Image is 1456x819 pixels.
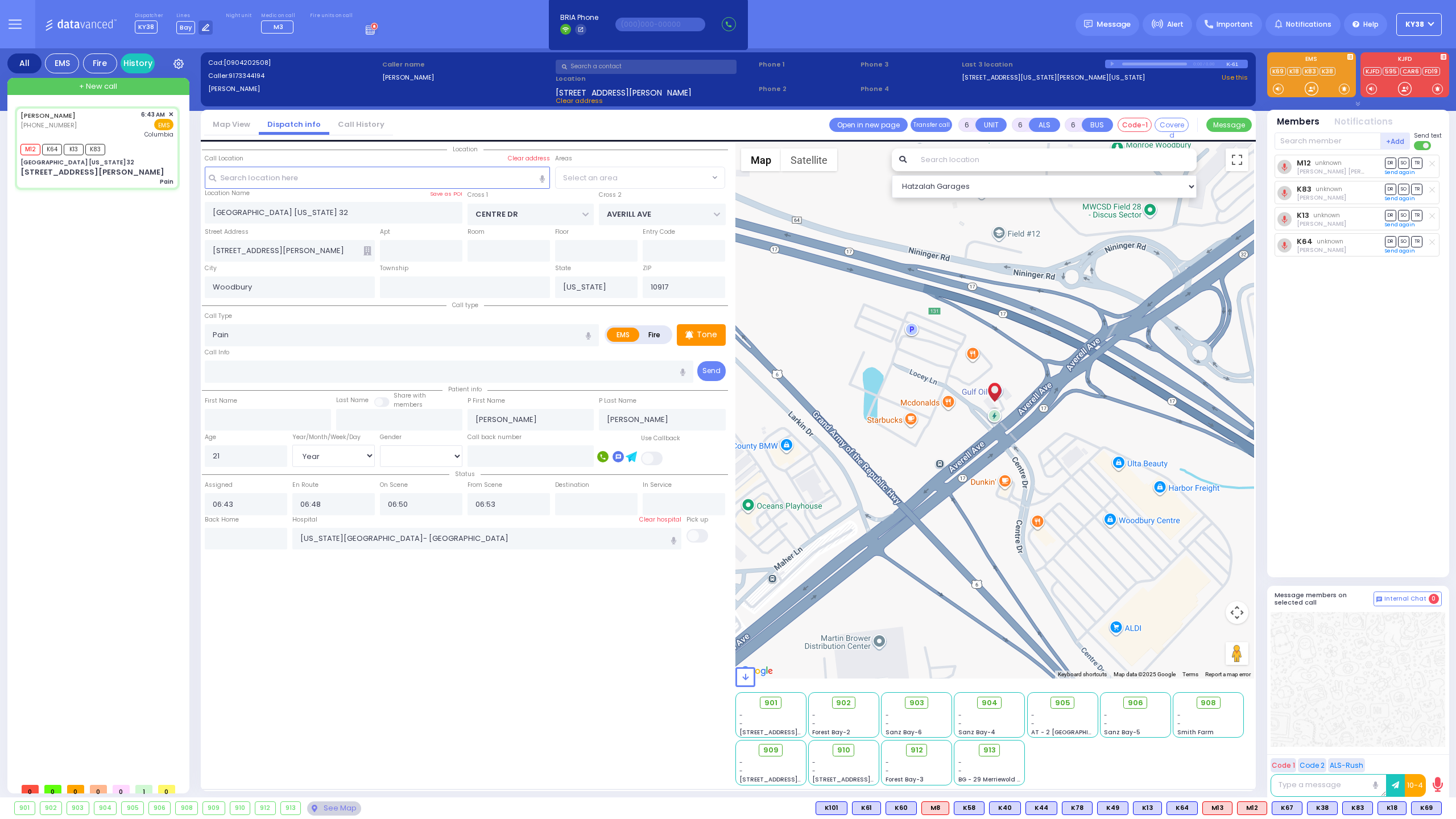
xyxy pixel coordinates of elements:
[563,172,618,184] span: Select an area
[1378,801,1407,815] div: BLS
[812,775,920,784] span: [STREET_ADDRESS][PERSON_NAME]
[1206,118,1252,132] button: Message
[1363,67,1381,76] a: KJFD
[921,801,949,815] div: M8
[639,328,671,342] label: Fire
[1226,601,1248,624] button: Map camera controls
[20,167,164,178] div: [STREET_ADDRESS][PERSON_NAME]
[1270,67,1286,76] a: K69
[1302,67,1318,76] a: K83
[739,728,847,737] span: [STREET_ADDRESS][PERSON_NAME]
[1029,118,1060,132] button: ALS
[739,711,743,719] span: -
[1385,210,1396,221] span: DR
[739,775,847,784] span: [STREET_ADDRESS][PERSON_NAME]
[829,118,908,132] a: Open in new page
[886,728,922,737] span: Sanz Bay-6
[1025,801,1057,815] div: K44
[1317,237,1343,246] span: unknown
[1275,591,1374,606] h5: Message members on selected call
[205,515,239,524] label: Back Home
[1155,118,1189,132] button: Covered
[205,312,232,321] label: Call Type
[1271,758,1296,772] button: Code 1
[468,396,505,406] label: P First Name
[20,121,77,130] span: [PHONE_NUMBER]
[94,802,117,814] div: 904
[763,744,779,756] span: 909
[958,719,962,728] span: -
[1385,184,1396,195] span: DR
[697,361,726,381] button: Send
[911,118,952,132] button: Transfer call
[224,58,271,67] span: [0904202508]
[1398,210,1409,221] span: SO
[982,697,998,709] span: 904
[205,227,249,237] label: Street Address
[1118,118,1152,132] button: Code-1
[449,470,481,478] span: Status
[1297,246,1346,254] span: Yoel Polatsek
[989,801,1021,815] div: K40
[1385,158,1396,168] span: DR
[555,264,571,273] label: State
[1097,801,1128,815] div: BLS
[1307,801,1338,815] div: K38
[1272,801,1302,815] div: K67
[141,110,165,119] span: 6:43 AM
[836,697,851,709] span: 902
[1097,19,1131,30] span: Message
[738,664,776,679] a: Open this area in Google Maps (opens a new window)
[1104,719,1107,728] span: -
[121,53,155,73] a: History
[1411,236,1422,247] span: TR
[20,144,40,155] span: M12
[739,719,743,728] span: -
[1405,19,1424,30] span: KY38
[205,481,233,490] label: Assigned
[261,13,297,19] label: Medic on call
[1031,711,1035,719] span: -
[781,148,837,171] button: Show satellite imagery
[394,400,423,409] span: members
[1237,801,1267,815] div: ALS
[909,697,924,709] span: 903
[989,801,1021,815] div: BLS
[1381,133,1410,150] button: +Add
[15,802,35,814] div: 901
[1297,185,1312,193] a: K83
[1298,758,1326,772] button: Code 2
[555,227,569,237] label: Floor
[1411,158,1422,168] span: TR
[1062,801,1093,815] div: K78
[380,227,390,237] label: Apt
[837,744,850,756] span: 910
[42,144,62,155] span: K64
[641,434,680,443] label: Use Callback
[1414,140,1432,151] label: Turn off text
[205,189,250,198] label: Location Name
[983,744,996,756] span: 913
[205,154,243,163] label: Call Location
[975,118,1007,132] button: UNIT
[886,758,889,767] span: -
[1237,801,1267,815] div: M12
[886,775,924,784] span: Forest Bay-3
[759,84,857,94] span: Phone 2
[1104,728,1140,737] span: Sanz Bay-5
[205,167,551,188] input: Search location here
[7,53,42,73] div: All
[1287,67,1301,76] a: K18
[363,246,371,255] span: Other building occupants
[229,71,264,80] span: 9173344194
[599,396,636,406] label: P Last Name
[1286,19,1331,30] span: Notifications
[508,154,550,163] label: Clear address
[816,801,847,815] div: BLS
[560,13,598,23] span: BRIA Phone
[1316,185,1342,193] span: unknown
[1128,697,1143,709] span: 906
[205,433,216,442] label: Age
[1226,60,1248,68] div: K-61
[1167,801,1198,815] div: BLS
